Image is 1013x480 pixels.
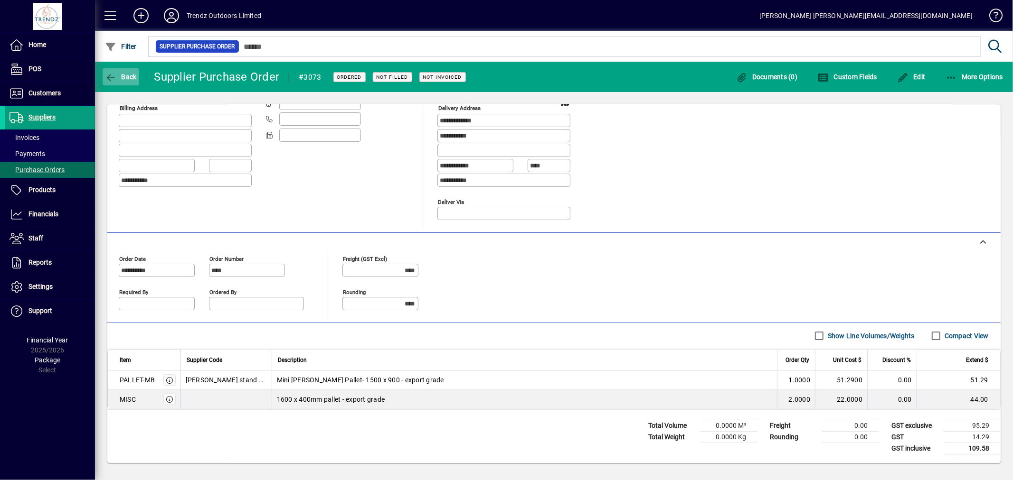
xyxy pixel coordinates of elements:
td: 0.00 [867,371,917,390]
td: Freight [765,420,822,431]
div: Supplier Purchase Order [154,69,280,84]
span: Settings [28,283,53,290]
mat-label: Order date [119,255,146,262]
mat-label: Deliver via [438,198,464,205]
td: 51.29 [917,371,1000,390]
span: Financial Year [27,336,68,344]
mat-label: Ordered by [209,288,237,295]
td: GST exclusive [887,420,944,431]
a: Products [5,178,95,202]
span: Support [28,307,52,314]
td: 1.0000 [777,371,815,390]
span: Customers [28,89,61,97]
a: Staff [5,227,95,250]
a: Support [5,299,95,323]
div: PALLET-MB [120,375,155,385]
td: 2.0000 [777,390,815,409]
button: Custom Fields [815,68,880,85]
app-page-header-button: Back [95,68,147,85]
span: POS [28,65,41,73]
span: Ordered [337,74,362,80]
td: 0.0000 M³ [701,420,757,431]
span: Filter [105,43,137,50]
button: Edit [895,68,928,85]
span: Back [105,73,137,81]
span: Item [120,355,131,365]
span: Suppliers [28,113,56,121]
button: Documents (0) [734,68,800,85]
a: Financials [5,203,95,226]
a: Reports [5,251,95,275]
mat-label: Freight (GST excl) [343,255,387,262]
span: Reports [28,258,52,266]
label: Compact View [943,331,989,341]
td: 0.00 [822,431,879,443]
a: Home [5,33,95,57]
td: 22.0000 [815,390,867,409]
span: Custom Fields [817,73,877,81]
td: Total Volume [644,420,701,431]
td: GST [887,431,944,443]
span: Description [278,355,307,365]
span: Edit [897,73,926,81]
span: Payments [9,150,45,157]
td: GST inclusive [887,443,944,454]
a: Payments [5,146,95,162]
span: Supplier Purchase Order [160,42,235,51]
td: 44.00 [917,390,1000,409]
mat-label: Rounding [343,288,366,295]
button: More Options [943,68,1006,85]
mat-label: Required by [119,288,148,295]
span: Not Invoiced [423,74,462,80]
td: Rounding [765,431,822,443]
td: 109.58 [944,443,1001,454]
button: Back [103,68,139,85]
span: Purchase Orders [9,166,65,174]
td: Total Weight [644,431,701,443]
a: Customers [5,82,95,105]
td: [PERSON_NAME] stand up - 900 x 1500 [180,371,272,390]
span: 1600 x 400mm pallet - export grade [277,395,385,404]
span: Extend $ [966,355,988,365]
td: 0.0000 Kg [701,431,757,443]
mat-label: Order number [209,255,244,262]
span: Order Qty [786,355,809,365]
td: 0.00 [867,390,917,409]
span: Staff [28,234,43,242]
div: #3073 [299,70,321,85]
button: Profile [156,7,187,24]
a: Purchase Orders [5,162,95,178]
div: [PERSON_NAME] [PERSON_NAME][EMAIL_ADDRESS][DOMAIN_NAME] [759,8,973,23]
td: 51.2900 [815,371,867,390]
a: Invoices [5,129,95,146]
span: Documents (0) [736,73,798,81]
a: Settings [5,275,95,299]
td: 14.29 [944,431,1001,443]
span: Supplier Code [187,355,222,365]
a: POS [5,57,95,81]
label: Show Line Volumes/Weights [826,331,915,341]
span: Financials [28,210,58,218]
a: Knowledge Base [982,2,1001,33]
span: Unit Cost $ [833,355,862,365]
span: Discount % [882,355,911,365]
span: Home [28,41,46,48]
div: MISC [120,395,136,404]
button: Add [126,7,156,24]
span: Products [28,186,56,194]
span: Mini [PERSON_NAME] Pallet- 1500 x 900 - export grade [277,375,444,385]
span: Invoices [9,134,39,141]
span: Package [35,356,60,364]
td: 0.00 [822,420,879,431]
button: Filter [103,38,139,55]
a: View on map [558,95,573,110]
div: Trendz Outdoors Limited [187,8,261,23]
span: Not Filled [377,74,408,80]
span: More Options [946,73,1004,81]
td: 95.29 [944,420,1001,431]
